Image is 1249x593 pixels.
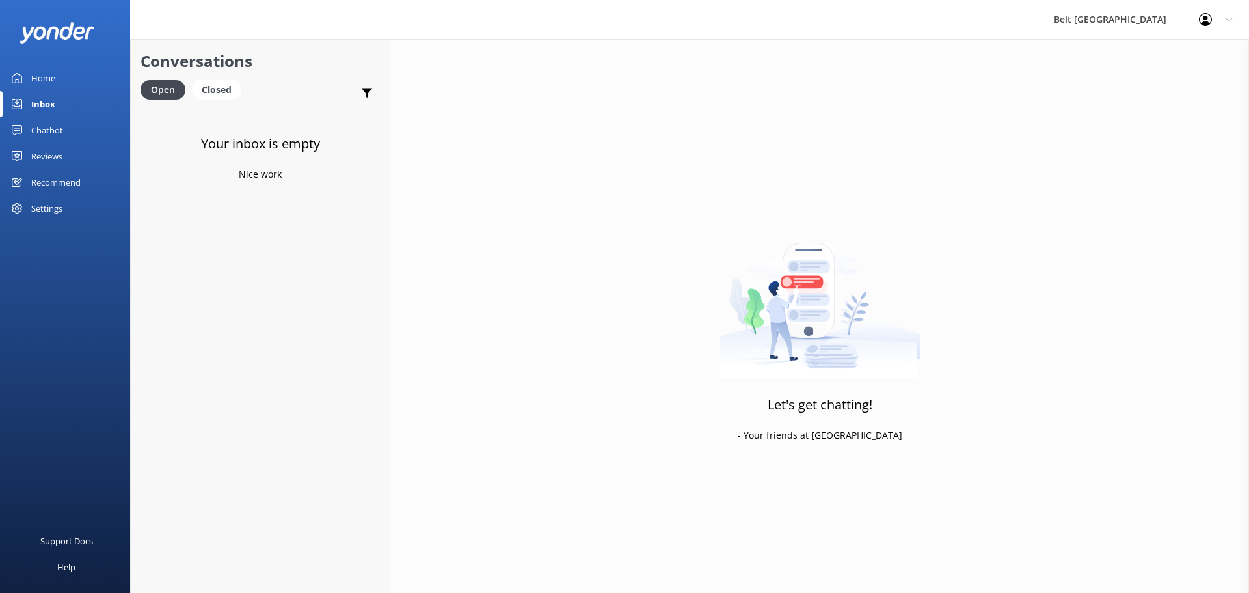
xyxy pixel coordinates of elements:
[20,22,94,44] img: yonder-white-logo.png
[31,143,62,169] div: Reviews
[201,133,320,154] h3: Your inbox is empty
[31,65,55,91] div: Home
[141,49,380,74] h2: Conversations
[141,82,192,96] a: Open
[57,554,75,580] div: Help
[768,394,872,415] h3: Let's get chatting!
[31,195,62,221] div: Settings
[31,117,63,143] div: Chatbot
[141,80,185,100] div: Open
[192,80,241,100] div: Closed
[40,528,93,554] div: Support Docs
[31,169,81,195] div: Recommend
[31,91,55,117] div: Inbox
[239,167,282,182] p: Nice work
[738,428,902,443] p: - Your friends at [GEOGRAPHIC_DATA]
[192,82,248,96] a: Closed
[719,215,920,378] img: artwork of a man stealing a conversation from at giant smartphone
